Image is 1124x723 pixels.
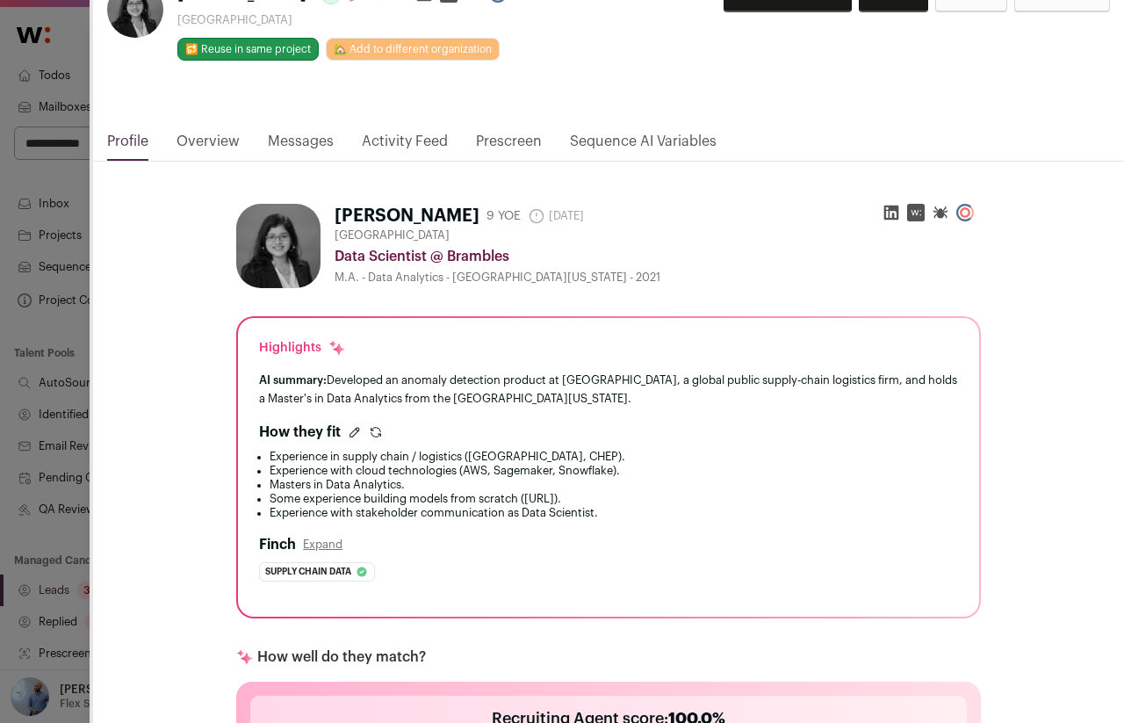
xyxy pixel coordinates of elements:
[270,464,958,478] li: Experience with cloud technologies (AWS, Sagemaker, Snowflake).
[107,131,148,161] a: Profile
[259,371,958,408] div: Developed an anomaly detection product at [GEOGRAPHIC_DATA], a global public supply-chain logisti...
[259,339,346,357] div: Highlights
[362,131,448,161] a: Activity Feed
[177,13,514,27] div: [GEOGRAPHIC_DATA]
[335,204,479,228] h1: [PERSON_NAME]
[528,207,584,225] span: [DATE]
[570,131,717,161] a: Sequence AI Variables
[259,534,296,555] h2: Finch
[303,538,342,552] button: Expand
[177,131,240,161] a: Overview
[326,38,500,61] a: 🏡 Add to different organization
[476,131,542,161] a: Prescreen
[268,131,334,161] a: Messages
[335,246,981,267] div: Data Scientist @ Brambles
[259,374,327,386] span: AI summary:
[270,506,958,520] li: Experience with stakeholder communication as Data Scientist.
[270,492,958,506] li: Some experience building models from scratch ([URL]).
[259,422,341,443] h2: How they fit
[335,271,981,285] div: M.A. - Data Analytics - [GEOGRAPHIC_DATA][US_STATE] - 2021
[177,38,319,61] button: 🔂 Reuse in same project
[270,478,958,492] li: Masters in Data Analytics.
[265,563,351,581] span: Supply chain data
[257,647,426,668] p: How well do they match?
[270,450,958,464] li: Experience in supply chain / logistics ([GEOGRAPHIC_DATA], CHEP).
[335,228,450,242] span: [GEOGRAPHIC_DATA]
[486,207,521,225] div: 9 YOE
[236,204,321,288] img: b173e15e0bc0a35d9a1fe4f6810232ef7ae42aaaaa602da56decfe00ebebd151.jpg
